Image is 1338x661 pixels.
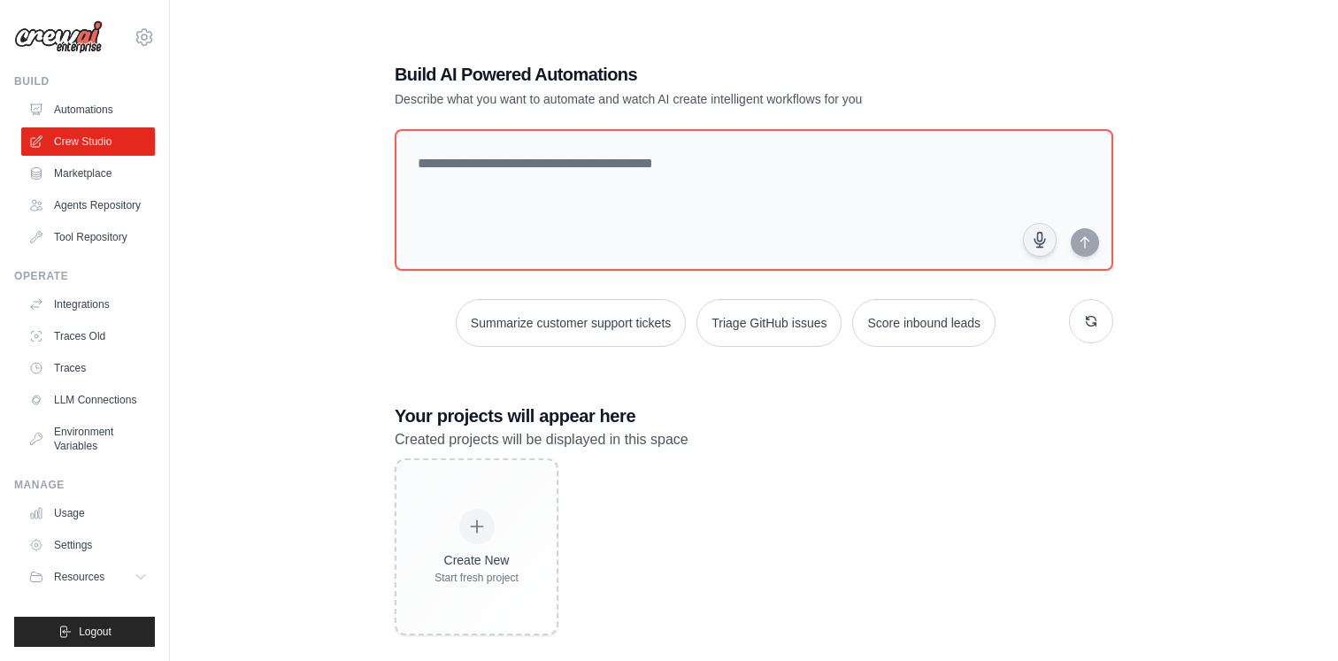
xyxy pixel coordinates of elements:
h3: Your projects will appear here [395,404,1113,428]
a: Agents Repository [21,191,155,219]
button: Get new suggestions [1069,299,1113,343]
a: Automations [21,96,155,124]
button: Score inbound leads [852,299,996,347]
div: Start fresh project [434,571,519,585]
div: Create New [434,551,519,569]
a: Traces [21,354,155,382]
a: Tool Repository [21,223,155,251]
a: Marketplace [21,159,155,188]
a: Crew Studio [21,127,155,156]
a: Usage [21,499,155,527]
a: Environment Variables [21,418,155,460]
a: Settings [21,531,155,559]
button: Triage GitHub issues [696,299,842,347]
div: Operate [14,269,155,283]
img: Logo [14,20,103,54]
a: Integrations [21,290,155,319]
p: Created projects will be displayed in this space [395,428,1113,451]
button: Logout [14,617,155,647]
span: Logout [79,625,111,639]
p: Describe what you want to automate and watch AI create intelligent workflows for you [395,90,989,108]
div: Build [14,74,155,88]
h1: Build AI Powered Automations [395,62,989,87]
span: Resources [54,570,104,584]
a: LLM Connections [21,386,155,414]
a: Traces Old [21,322,155,350]
button: Resources [21,563,155,591]
div: Manage [14,478,155,492]
button: Summarize customer support tickets [456,299,686,347]
button: Click to speak your automation idea [1023,223,1057,257]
